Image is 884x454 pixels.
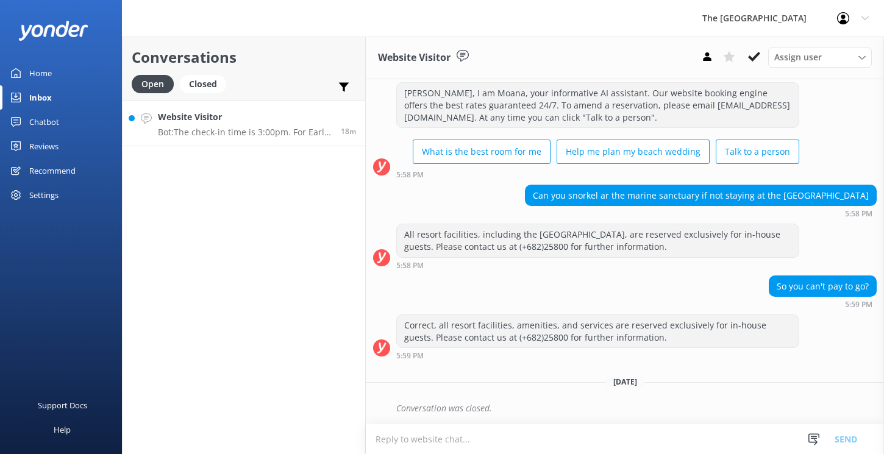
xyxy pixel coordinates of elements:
[29,158,76,183] div: Recommend
[158,110,332,124] h4: Website Visitor
[396,262,424,269] strong: 5:58 PM
[774,51,822,64] span: Assign user
[38,393,87,417] div: Support Docs
[132,46,356,69] h2: Conversations
[158,127,332,138] p: Bot: The check-in time is 3:00pm. For Early Check-in from 6am onwards, subject to availability, y...
[557,140,710,164] button: Help me plan my beach wedding
[413,140,551,164] button: What is the best room for me
[29,61,52,85] div: Home
[54,417,71,442] div: Help
[769,300,877,308] div: Sep 05 2025 11:59pm (UTC -10:00) Pacific/Honolulu
[845,210,872,218] strong: 5:58 PM
[397,83,799,127] div: [PERSON_NAME], I am Moana, your informative AI assistant. Our website booking engine offers the b...
[396,170,799,179] div: Sep 05 2025 11:58pm (UTC -10:00) Pacific/Honolulu
[132,77,180,90] a: Open
[397,315,799,347] div: Correct, all resort facilities, amenities, and services are reserved exclusively for in-house gue...
[341,126,356,137] span: Sep 07 2025 11:39pm (UTC -10:00) Pacific/Honolulu
[525,209,877,218] div: Sep 05 2025 11:58pm (UTC -10:00) Pacific/Honolulu
[606,377,644,387] span: [DATE]
[769,276,876,297] div: So you can't pay to go?
[378,50,451,66] h3: Website Visitor
[18,21,88,41] img: yonder-white-logo.png
[768,48,872,67] div: Assign User
[716,140,799,164] button: Talk to a person
[373,398,877,419] div: 2025-09-07T02:06:24.355
[397,224,799,257] div: All resort facilities, including the [GEOGRAPHIC_DATA], are reserved exclusively for in-house gue...
[845,301,872,308] strong: 5:59 PM
[132,75,174,93] div: Open
[396,171,424,179] strong: 5:58 PM
[180,75,226,93] div: Closed
[123,101,365,146] a: Website VisitorBot:The check-in time is 3:00pm. For Early Check-in from 6am onwards, subject to a...
[29,85,52,110] div: Inbox
[29,110,59,134] div: Chatbot
[526,185,876,206] div: Can you snorkel ar the marine sanctuary if not staying at the [GEOGRAPHIC_DATA]
[29,134,59,158] div: Reviews
[396,261,799,269] div: Sep 05 2025 11:58pm (UTC -10:00) Pacific/Honolulu
[396,398,877,419] div: Conversation was closed.
[396,351,799,360] div: Sep 05 2025 11:59pm (UTC -10:00) Pacific/Honolulu
[396,352,424,360] strong: 5:59 PM
[180,77,232,90] a: Closed
[29,183,59,207] div: Settings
